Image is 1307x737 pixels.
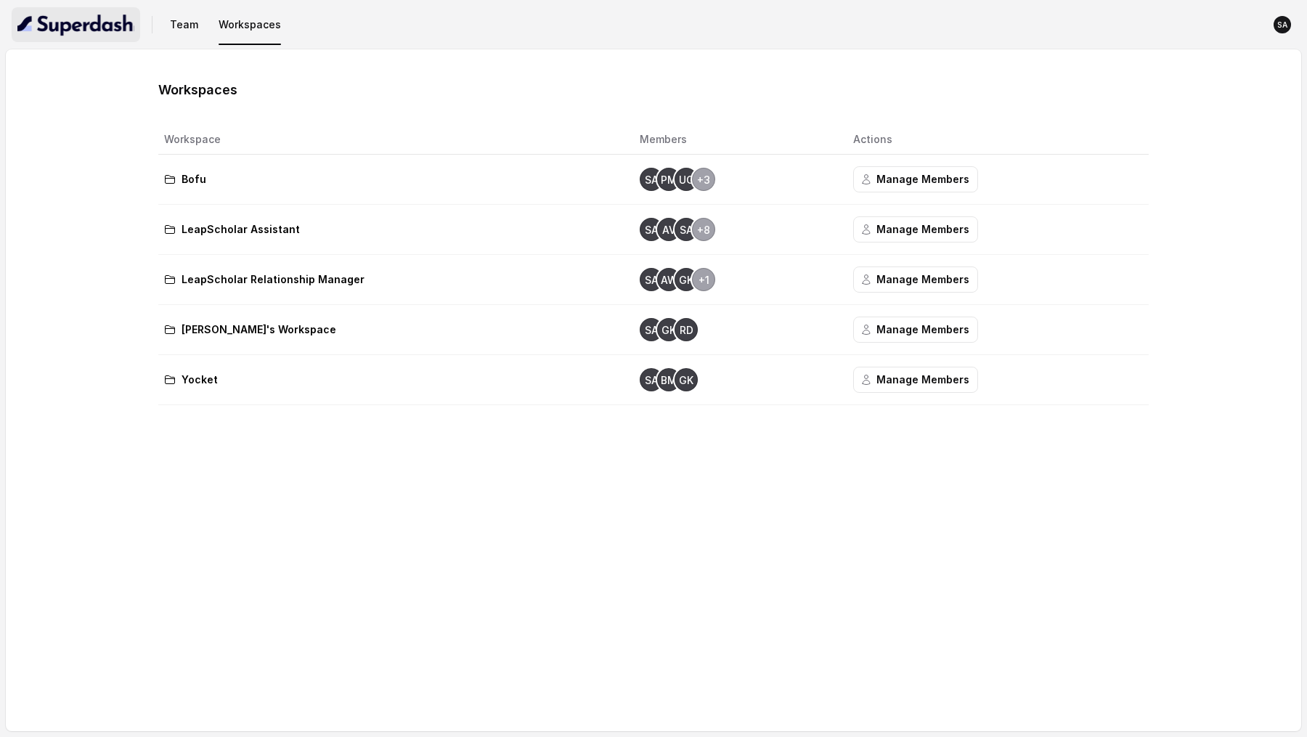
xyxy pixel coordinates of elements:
[679,375,693,386] text: GK
[661,174,677,186] text: PM
[853,216,978,243] button: Manage Members
[645,224,659,236] text: SA
[679,274,693,286] text: GK
[158,125,628,155] th: Workspace
[182,171,206,188] p: Bofu
[699,274,709,286] text: +1
[853,367,978,393] button: Manage Members
[628,125,841,155] th: Members
[645,174,659,186] text: SA
[182,321,336,338] p: [PERSON_NAME]'s Workspace
[158,78,237,102] h1: Workspaces
[182,271,365,288] p: LeapScholar Relationship Manager
[662,224,676,236] text: AV
[661,274,677,286] text: AW
[679,174,694,186] text: UG
[853,166,978,192] button: Manage Members
[661,375,677,386] text: BM
[853,266,978,293] button: Manage Members
[645,375,659,386] text: SA
[661,325,676,336] text: GK
[645,274,659,286] text: SA
[680,224,693,236] text: SA
[182,221,300,238] p: LeapScholar Assistant
[680,325,693,336] text: RD
[842,125,1149,155] th: Actions
[213,12,287,38] button: Workspaces
[182,371,218,388] p: Yocket
[853,317,978,343] button: Manage Members
[17,13,134,36] img: light.svg
[164,12,204,38] button: Team
[697,174,710,186] text: +3
[1277,20,1288,30] text: SA
[645,325,659,336] text: SA
[697,224,710,236] text: +8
